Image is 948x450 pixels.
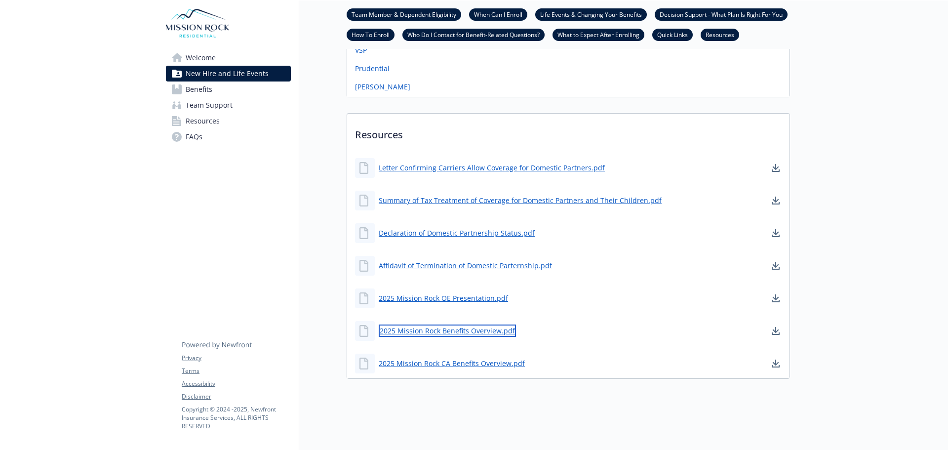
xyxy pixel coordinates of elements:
a: Life Events & Changing Your Benefits [535,9,647,19]
a: Privacy [182,354,290,363]
a: FAQs [166,129,291,145]
a: Terms [182,367,290,375]
a: Summary of Tax Treatment of Coverage for Domestic Partners and Their Children.pdf [379,195,662,205]
a: 2025 Mission Rock Benefits Overview.pdf [379,325,516,337]
a: Accessibility [182,379,290,388]
span: Benefits [186,82,212,97]
a: [PERSON_NAME] [355,82,410,92]
a: Team Member & Dependent Eligibility [347,9,461,19]
a: New Hire and Life Events [166,66,291,82]
a: Quick Links [652,30,693,39]
a: download document [770,260,782,272]
a: download document [770,227,782,239]
span: Resources [186,113,220,129]
a: Declaration of Domestic Partnership Status.pdf [379,228,535,238]
p: Resources [347,114,790,150]
a: 2025 Mission Rock CA Benefits Overview.pdf [379,358,525,368]
a: What to Expect After Enrolling [553,30,644,39]
span: FAQs [186,129,202,145]
a: Who Do I Contact for Benefit-Related Questions? [402,30,545,39]
a: Prudential [355,63,390,74]
a: download document [770,292,782,304]
span: New Hire and Life Events [186,66,269,82]
a: Welcome [166,50,291,66]
a: download document [770,325,782,337]
a: download document [770,358,782,369]
span: Team Support [186,97,233,113]
a: How To Enroll [347,30,395,39]
a: Resources [166,113,291,129]
a: Affidavit of Termination of Domestic Parternship.pdf [379,260,552,271]
a: 2025 Mission Rock OE Presentation.pdf [379,293,508,303]
span: Welcome [186,50,216,66]
a: Team Support [166,97,291,113]
a: VSP [355,45,367,55]
a: When Can I Enroll [469,9,527,19]
p: Copyright © 2024 - 2025 , Newfront Insurance Services, ALL RIGHTS RESERVED [182,405,290,430]
a: Letter Confirming Carriers Allow Coverage for Domestic Partners.pdf [379,163,605,173]
a: Benefits [166,82,291,97]
a: download document [770,162,782,174]
a: Decision Support - What Plan Is Right For You [655,9,788,19]
a: Disclaimer [182,392,290,401]
a: download document [770,195,782,206]
a: Resources [701,30,739,39]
